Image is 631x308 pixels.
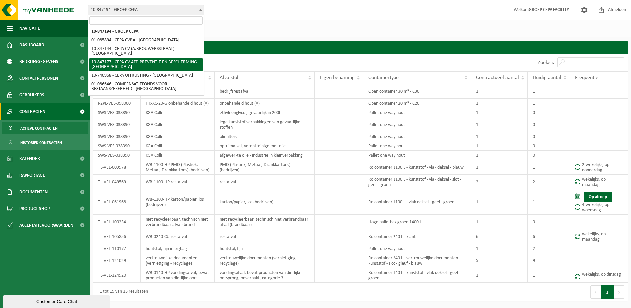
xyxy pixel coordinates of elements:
td: 1 [471,99,528,108]
td: Pallet one way hout [363,117,471,132]
td: TL-VEL-049569 [93,175,141,189]
td: 1 [528,160,570,175]
td: TL-VEL-110177 [93,244,141,253]
td: KGA Colli [141,108,215,117]
td: karton/papier, los (bedrijven) [215,189,315,215]
td: Open container 30 m³ - C30 [363,84,471,99]
td: 1 [471,160,528,175]
li: 01-086646 - COMPENSATIEFONDS VOOR BESTAANSZEKERHEID - [GEOGRAPHIC_DATA] [89,80,203,93]
td: 0 [528,215,570,229]
td: TL-VEL-009978 [93,160,141,175]
h2: Contracten [93,41,628,54]
td: Pallet one way hout [363,108,471,117]
td: KGA Colli [141,141,215,151]
td: 1 [528,268,570,283]
td: Rolcontainer 1100 L - kunststof - vlak deksel - blauw [363,160,471,175]
span: Acceptatievoorwaarden [19,217,73,234]
td: TL-VEL-124920 [93,268,141,283]
span: Huidig aantal [533,75,561,80]
button: Previous [590,285,601,299]
td: 1 [471,108,528,117]
li: 02-013174 - COMPENSATIEFONDS - [GEOGRAPHIC_DATA] [89,93,203,102]
li: 10-847144 - CEPA CV (A.BROUWERSSTRAAT) - [GEOGRAPHIC_DATA] [89,45,203,58]
td: Pallet one way hout [363,244,471,253]
iframe: chat widget [3,293,111,308]
li: 01-085894 - CEPA CVBA - [GEOGRAPHIC_DATA] [89,36,203,45]
td: Rolcontainer 1100 L - vlak deksel - geel - groen [363,189,471,215]
td: 1 [471,215,528,229]
strong: GROEP CEPA FACILITY [529,7,569,12]
td: Pallet one way hout [363,141,471,151]
span: Navigatie [19,20,40,37]
td: 1 [528,84,570,99]
td: 1 [471,189,528,215]
td: PMD (Plastiek, Metaal, Drankkartons) (bedrijven) [215,160,315,175]
span: Kalender [19,150,40,167]
td: vertrouwelijke documenten (vernietiging - recyclage) [141,253,215,268]
span: Documenten [19,184,48,200]
label: Zoeken: [538,60,554,65]
span: Contracten [19,103,45,120]
li: 10-847194 - GROEP CEPA [89,27,203,36]
td: TL-VEL-061968 [93,189,141,215]
td: 1 [471,117,528,132]
td: 1 [471,268,528,283]
td: SWS-VES-038390 [93,141,141,151]
td: Pallet one way hout [363,151,471,160]
td: niet recycleerbaar, technisch niet verbrandbaar afval (brand [141,215,215,229]
td: TL-VEL-100234 [93,215,141,229]
td: 2-wekelijks, op donderdag [570,160,628,175]
td: 1 [471,84,528,99]
td: 0 [528,151,570,160]
td: bedrijfsrestafval [215,84,315,99]
td: TL-VEL-105856 [93,229,141,244]
td: WB-1100-HP PMD (Plastiek, Metaal, Drankkartons) (bedrijven) [141,160,215,175]
td: opruimafval, verontreinigd met olie [215,141,315,151]
span: Gebruikers [19,87,44,103]
td: wekelijks, op dinsdag [570,268,628,283]
td: 1 [528,99,570,108]
td: SWS-VES-038390 [93,117,141,132]
td: lege kunststof verpakkingen van gevaarlijke stoffen [215,117,315,132]
button: 1 [601,285,614,299]
td: 1 [471,141,528,151]
td: vertrouwelijke documenten (vernietiging - recyclage) [215,253,315,268]
td: SWS-VES-038390 [93,108,141,117]
td: 4-wekelijks, op woensdag [570,189,628,215]
td: wekelijks, op maandag [570,175,628,189]
a: Actieve contracten [2,122,88,134]
td: 6 [471,229,528,244]
li: 10-740968 - CEPA UITRUSTING - [GEOGRAPHIC_DATA] [89,71,203,80]
td: KGA Colli [141,151,215,160]
td: houtstof, fijn in bigbag [141,244,215,253]
span: Frequentie [575,75,598,80]
td: Rolcontainer 240 L - vertrouwelijke documenten - kunststof - slot - gleuf - blauw [363,253,471,268]
td: houtstof, fijn [215,244,315,253]
td: 0 [528,108,570,117]
td: 2 [528,175,570,189]
div: 1 tot 15 van 15 resultaten [96,286,148,298]
td: 2 [528,244,570,253]
td: SWS-VES-038390 [93,151,141,160]
span: Contractueel aantal [476,75,519,80]
td: 1 [471,244,528,253]
span: 10-847194 - GROEP CEPA [88,5,204,15]
td: restafval [215,229,315,244]
td: KGA Colli [141,117,215,132]
td: P2PL-VEL-058000 [93,99,141,108]
td: Rolcontainer 240 L - klant [363,229,471,244]
li: 10-847177 - CEPA CV AFD PREVENTIE EN BESCHERMING - [GEOGRAPHIC_DATA] [89,58,203,71]
td: Rolcontainer 1100 L - kunststof - vlak deksel - slot - geel - groen [363,175,471,189]
td: KGA Colli [141,132,215,141]
td: WB-0140-HP voedingsafval, bevat producten van dierlijke oors [141,268,215,283]
td: 6 [528,229,570,244]
span: Rapportage [19,167,45,184]
td: Pallet one way hout [363,132,471,141]
td: 1 [528,189,570,215]
td: wekelijks, op maandag [570,229,628,244]
a: Op afroep [584,192,612,202]
td: TL-VEL-121029 [93,253,141,268]
td: HK-XC-20-G onbehandeld hout (A) [141,99,215,108]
